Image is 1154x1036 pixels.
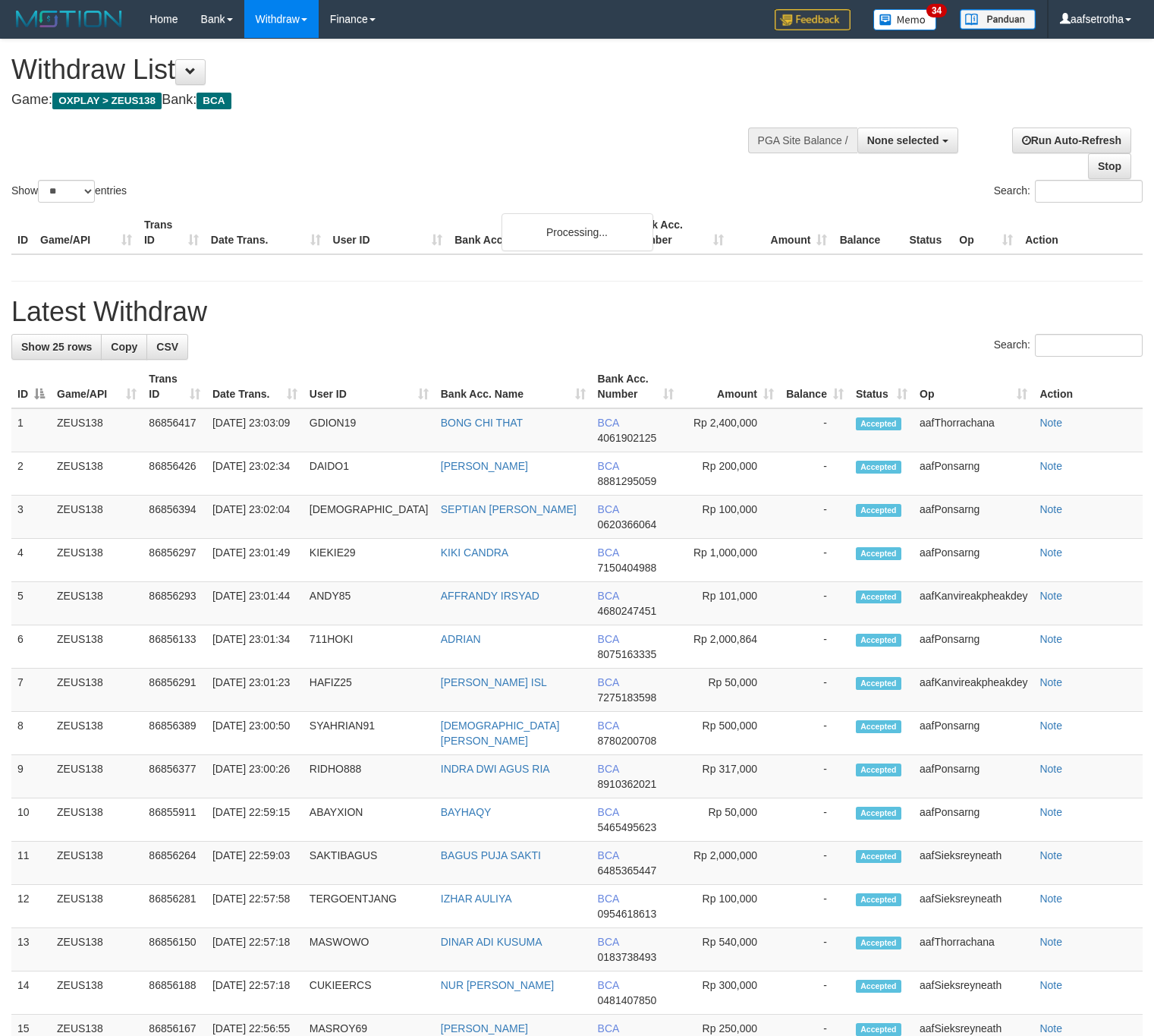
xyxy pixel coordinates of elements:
[913,755,1033,798] td: aafPonsarng
[598,590,619,602] span: BCA
[303,539,435,582] td: KIEKIE29
[780,496,850,539] td: -
[206,971,303,1015] td: [DATE] 22:57:18
[960,9,1036,30] img: panduan.png
[1019,211,1143,254] th: Action
[994,334,1143,357] label: Search:
[856,980,901,993] span: Accepted
[680,496,780,539] td: Rp 100,000
[680,885,780,928] td: Rp 100,000
[206,842,303,885] td: [DATE] 22:59:03
[303,971,435,1015] td: CUKIEERCS
[138,211,205,254] th: Trans ID
[680,842,780,885] td: Rp 2,000,000
[502,213,653,251] div: Processing...
[833,211,903,254] th: Balance
[780,885,850,928] td: -
[1035,334,1143,357] input: Search:
[598,735,657,747] span: Copy 8780200708 to clipboard
[913,582,1033,625] td: aafKanvireakpheakdey
[143,798,206,842] td: 86855911
[11,55,754,85] h1: Withdraw List
[143,885,206,928] td: 86856281
[856,937,901,949] span: Accepted
[598,994,657,1006] span: Copy 0481407850 to clipboard
[11,297,1143,327] h1: Latest Withdraw
[856,461,901,474] span: Accepted
[11,798,51,842] td: 10
[780,582,850,625] td: -
[441,417,523,429] a: BONG CHI THAT
[303,582,435,625] td: ANDY85
[856,1023,901,1036] span: Accepted
[680,582,780,625] td: Rp 101,000
[780,798,850,842] td: -
[303,496,435,539] td: [DEMOGRAPHIC_DATA]
[206,712,303,755] td: [DATE] 23:00:50
[780,669,850,712] td: -
[780,928,850,971] td: -
[51,496,143,539] td: ZEUS138
[598,518,657,531] span: Copy 0620366064 to clipboard
[1039,720,1062,732] a: Note
[34,211,138,254] th: Game/API
[11,885,51,928] td: 12
[303,712,435,755] td: SYAHRIAN91
[206,625,303,669] td: [DATE] 23:01:34
[903,211,953,254] th: Status
[1039,1022,1062,1034] a: Note
[38,180,95,203] select: Showentries
[856,720,901,733] span: Accepted
[680,798,780,842] td: Rp 50,000
[441,546,508,559] a: KIKI CANDRA
[52,93,162,109] span: OXPLAY > ZEUS138
[913,496,1033,539] td: aafPonsarng
[51,669,143,712] td: ZEUS138
[303,842,435,885] td: SAKTIBAGUS
[441,590,539,602] a: AFFRANDY IRSYAD
[303,365,435,408] th: User ID: activate to sort column ascending
[11,8,127,30] img: MOTION_logo.png
[11,712,51,755] td: 8
[780,755,850,798] td: -
[1039,417,1062,429] a: Note
[51,928,143,971] td: ZEUS138
[598,562,657,574] span: Copy 7150404988 to clipboard
[143,582,206,625] td: 86856293
[143,408,206,452] td: 86856417
[856,417,901,430] span: Accepted
[867,134,939,146] span: None selected
[857,128,958,153] button: None selected
[953,211,1019,254] th: Op
[1039,546,1062,559] a: Note
[994,180,1143,203] label: Search:
[146,334,188,360] a: CSV
[598,864,657,877] span: Copy 6485365447 to clipboard
[856,677,901,690] span: Accepted
[448,211,625,254] th: Bank Acc. Name
[913,712,1033,755] td: aafPonsarng
[11,180,127,203] label: Show entries
[680,971,780,1015] td: Rp 300,000
[206,365,303,408] th: Date Trans.: activate to sort column ascending
[598,633,619,645] span: BCA
[856,807,901,820] span: Accepted
[11,408,51,452] td: 1
[11,971,51,1015] td: 14
[156,341,178,353] span: CSV
[51,452,143,496] td: ZEUS138
[1033,365,1143,408] th: Action
[303,452,435,496] td: DAIDO1
[598,979,619,991] span: BCA
[206,798,303,842] td: [DATE] 22:59:15
[1039,676,1062,688] a: Note
[598,1022,619,1034] span: BCA
[51,408,143,452] td: ZEUS138
[1039,763,1062,775] a: Note
[598,691,657,704] span: Copy 7275183598 to clipboard
[51,755,143,798] td: ZEUS138
[780,971,850,1015] td: -
[327,211,449,254] th: User ID
[856,850,901,863] span: Accepted
[143,712,206,755] td: 86856389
